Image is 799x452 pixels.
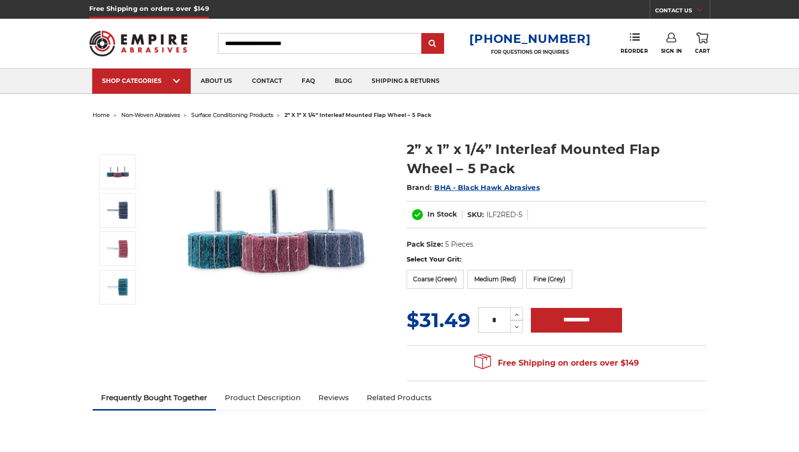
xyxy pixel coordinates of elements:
[467,210,484,220] dt: SKU:
[621,33,648,54] a: Reorder
[427,210,457,219] span: In Stock
[407,255,707,264] label: Select Your Grit:
[105,198,130,223] img: 2” x 1” x 1/4” Interleaf Mounted Flap Wheel – 5 Pack
[445,239,473,250] dd: 5 Pieces
[121,112,180,118] a: non-woven abrasives
[102,77,181,84] div: SHOP CATEGORIES
[191,69,242,94] a: about us
[105,159,130,184] img: 2” x 1” x 1/4” Interleaf Mounted Flap Wheel – 5 Pack
[655,5,710,19] a: CONTACT US
[486,210,522,220] dd: ILF2RED-5
[407,308,470,332] span: $31.49
[292,69,325,94] a: faq
[358,387,441,409] a: Related Products
[93,387,216,409] a: Frequently Bought Together
[89,24,188,63] img: Empire Abrasives
[325,69,362,94] a: blog
[177,129,374,327] img: 2” x 1” x 1/4” Interleaf Mounted Flap Wheel – 5 Pack
[216,387,310,409] a: Product Description
[407,140,707,178] h1: 2” x 1” x 1/4” Interleaf Mounted Flap Wheel – 5 Pack
[362,69,450,94] a: shipping & returns
[695,48,710,54] span: Cart
[284,112,431,118] span: 2” x 1” x 1/4” interleaf mounted flap wheel – 5 pack
[105,236,130,261] img: 2” x 1” x 1/4” Interleaf Mounted Flap Wheel – 5 Pack
[434,183,540,192] a: BHA - Black Hawk Abrasives
[407,183,432,192] span: Brand:
[661,48,682,54] span: Sign In
[474,353,639,373] span: Free Shipping on orders over $149
[621,48,648,54] span: Reorder
[469,49,591,55] p: FOR QUESTIONS OR INQUIRIES
[695,33,710,54] a: Cart
[93,112,110,118] a: home
[242,69,292,94] a: contact
[310,387,358,409] a: Reviews
[105,275,130,300] img: 2” x 1” x 1/4” Interleaf Mounted Flap Wheel – 5 Pack
[469,32,591,46] a: [PHONE_NUMBER]
[191,112,273,118] a: surface conditioning products
[423,34,443,54] input: Submit
[407,239,443,250] dt: Pack Size:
